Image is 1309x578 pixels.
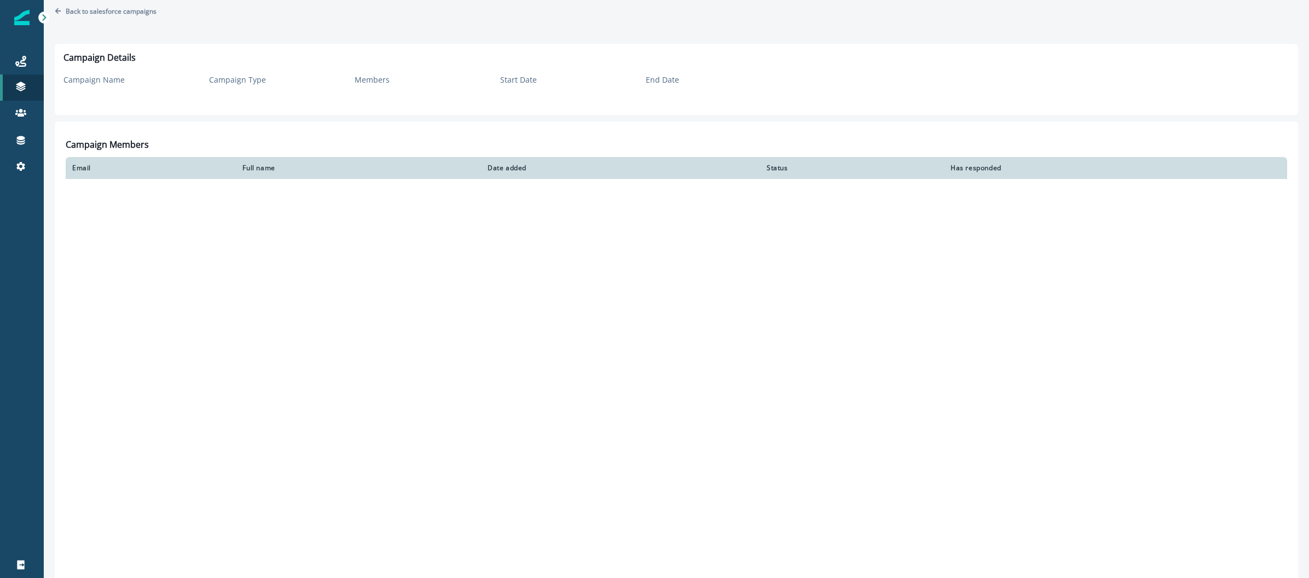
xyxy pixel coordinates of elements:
p: Back to salesforce campaigns [66,7,157,16]
p: End Date [646,74,679,85]
img: Inflection [14,10,30,25]
p: Campaign Name [63,74,125,85]
p: Start Date [500,74,537,85]
button: Go back [55,7,157,16]
div: Status [767,164,937,172]
h1: Campaign Details [63,53,136,63]
p: Members [355,74,390,85]
div: Date added [488,164,754,172]
div: Has responded [951,164,1281,172]
p: Campaign Type [209,74,266,85]
div: Email [72,164,229,172]
h1: Campaign Members [66,140,149,150]
div: Full name [242,164,474,172]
